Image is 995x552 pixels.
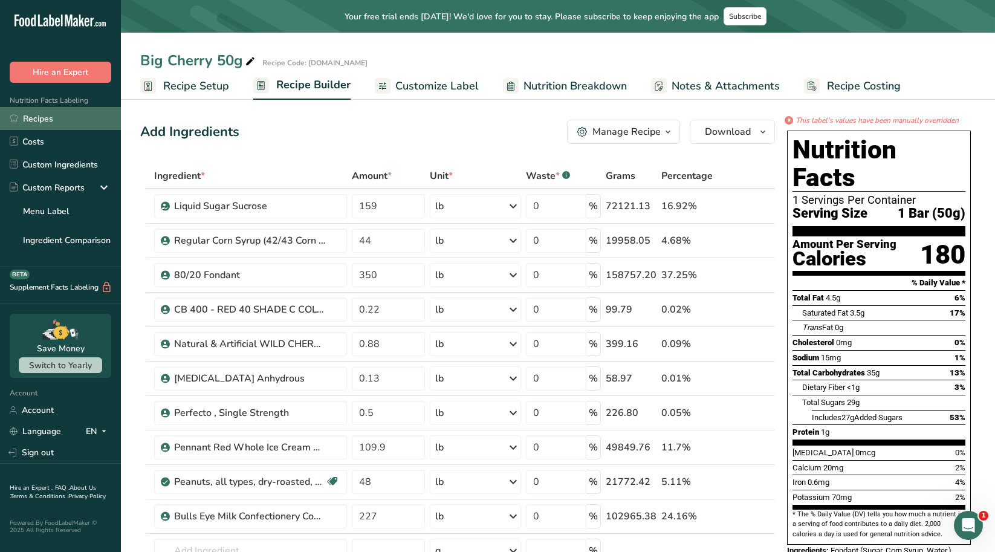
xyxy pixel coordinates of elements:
div: Custom Reports [10,181,85,194]
span: 0g [835,323,843,332]
div: Waste [526,169,570,183]
span: 6% [954,293,965,302]
span: <1g [847,383,860,392]
a: About Us . [10,484,96,501]
span: Dietary Fiber [802,383,845,392]
span: 0mg [836,338,852,347]
div: Manage Recipe [592,125,661,139]
div: Big Cherry 50g [140,50,258,71]
span: 27g [841,413,854,422]
span: 1% [954,353,965,362]
span: 13% [950,368,965,377]
a: Privacy Policy [68,492,106,501]
span: Subscribe [729,11,761,21]
span: Recipe Costing [827,78,901,94]
section: % Daily Value * [792,276,965,290]
div: Pennant Red Whole Ice Cream Cherries 55 brix [174,440,325,455]
div: 1 Servings Per Container [792,194,965,206]
span: Amount [352,169,392,183]
span: Saturated Fat [802,308,848,317]
span: Percentage [661,169,713,183]
div: Recipe Code: [DOMAIN_NAME] [262,57,368,68]
div: 24.16% [661,509,718,524]
div: 80/20 Fondant [174,268,325,282]
span: Unit [430,169,453,183]
span: Includes Added Sugars [812,413,903,422]
div: Add Ingredients [140,122,239,142]
a: Recipe Setup [140,73,229,100]
span: 2% [955,493,965,502]
div: Powered By FoodLabelMaker © 2025 All Rights Reserved [10,519,111,534]
div: Amount Per Serving [792,239,896,250]
span: 17% [950,308,965,317]
div: lb [435,406,444,420]
span: 0mcg [855,448,875,457]
div: Natural & Artificial WILD CHERRY Flavor [174,337,325,351]
div: lb [435,509,444,524]
div: 72121.13 [606,199,656,213]
span: Fat [802,323,833,332]
div: Regular Corn Syrup (42/43 Corn Syrup) [174,233,325,248]
a: FAQ . [55,484,70,492]
div: lb [435,233,444,248]
div: Save Money [37,342,85,355]
span: Sodium [792,353,819,362]
span: 29g [847,398,860,407]
span: 53% [950,413,965,422]
span: Your free trial ends [DATE]! We'd love for you to stay. Please subscribe to keep enjoying the app [345,10,719,23]
span: Download [705,125,751,139]
span: Serving Size [792,206,867,221]
a: Terms & Conditions . [10,492,68,501]
div: 11.7% [661,440,718,455]
a: Language [10,421,61,442]
span: 4% [955,478,965,487]
div: 0.02% [661,302,718,317]
span: 0% [954,338,965,347]
span: 1g [821,427,829,437]
div: 16.92% [661,199,718,213]
div: 5.11% [661,475,718,489]
div: [MEDICAL_DATA] Anhydrous [174,371,325,386]
span: Switch to Yearly [29,360,92,371]
button: Hire an Expert [10,62,111,83]
span: Ingredient [154,169,205,183]
span: Total Sugars [802,398,845,407]
div: lb [435,475,444,489]
span: Total Fat [792,293,824,302]
a: Nutrition Breakdown [503,73,627,100]
span: Recipe Builder [276,77,351,93]
a: Notes & Attachments [651,73,780,100]
div: 19958.05 [606,233,656,248]
span: Cholesterol [792,338,834,347]
span: 1 [979,511,988,521]
span: 20mg [823,463,843,472]
div: 0.05% [661,406,718,420]
div: 21772.42 [606,475,656,489]
span: 4.5g [826,293,840,302]
span: Recipe Setup [163,78,229,94]
div: 58.97 [606,371,656,386]
span: Nutrition Breakdown [523,78,627,94]
div: EN [86,424,111,439]
i: This label's values have been manually overridden [796,115,959,126]
div: Peanuts, all types, dry-roasted, without salt [174,475,325,489]
div: 0.09% [661,337,718,351]
span: [MEDICAL_DATA] [792,448,854,457]
div: 102965.38 [606,509,656,524]
button: Subscribe [724,7,767,25]
a: Recipe Costing [804,73,901,100]
div: Bulls Eye Milk Confectionery Coating - MB [174,509,325,524]
div: 37.25% [661,268,718,282]
div: 158757.20 [606,268,656,282]
span: 70mg [832,493,852,502]
span: Calcium [792,463,822,472]
div: 49849.76 [606,440,656,455]
span: 35g [867,368,880,377]
span: Potassium [792,493,830,502]
div: 180 [920,239,965,271]
div: lb [435,302,444,317]
span: Total Carbohydrates [792,368,865,377]
span: 3.5g [850,308,864,317]
div: BETA [10,270,30,279]
button: Switch to Yearly [19,357,102,373]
